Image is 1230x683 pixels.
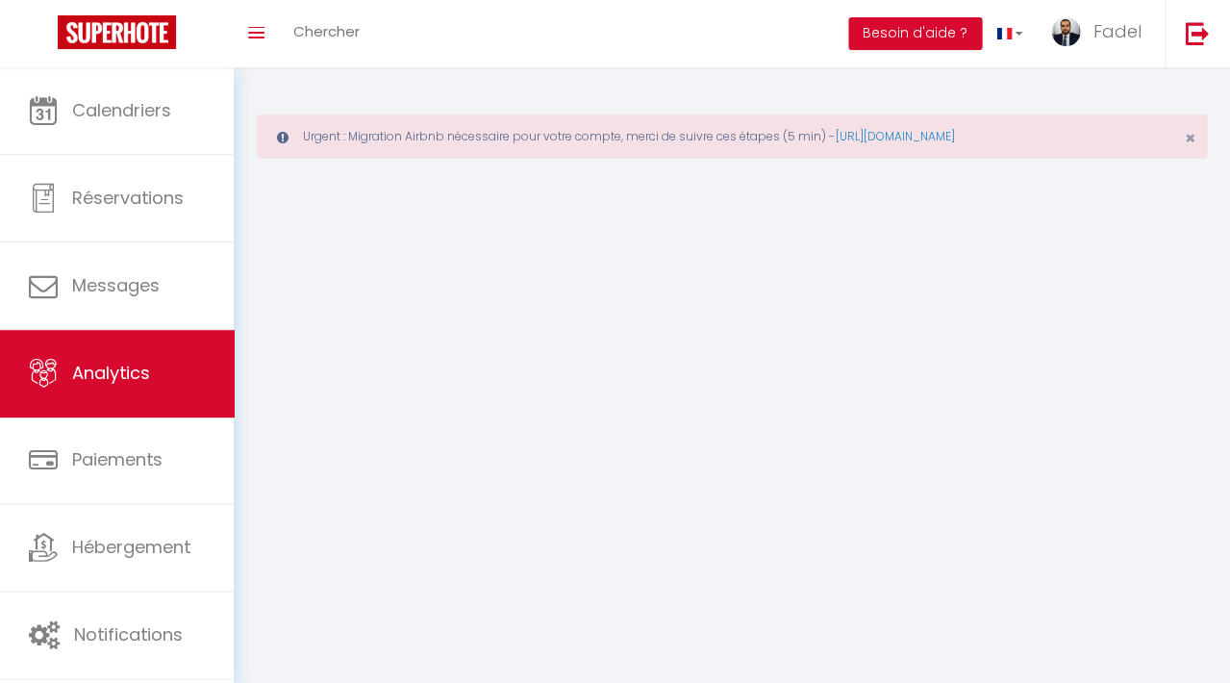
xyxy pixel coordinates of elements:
img: logout [1185,21,1209,45]
span: Hébergement [72,535,190,559]
img: Super Booking [58,15,176,49]
span: Paiements [72,447,163,471]
span: Calendriers [72,98,171,122]
div: Urgent : Migration Airbnb nécessaire pour votre compte, merci de suivre ces étapes (5 min) - [257,114,1207,159]
span: Messages [72,273,160,297]
span: Analytics [72,361,150,385]
button: Open LiveChat chat widget [15,8,73,65]
span: × [1184,126,1194,150]
button: Close [1184,130,1194,147]
span: Réservations [72,186,184,210]
span: Notifications [74,622,183,646]
span: Chercher [293,21,360,41]
button: Besoin d'aide ? [848,17,982,50]
span: Fadel [1092,19,1141,43]
a: [URL][DOMAIN_NAME] [835,128,954,144]
img: ... [1051,17,1080,46]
